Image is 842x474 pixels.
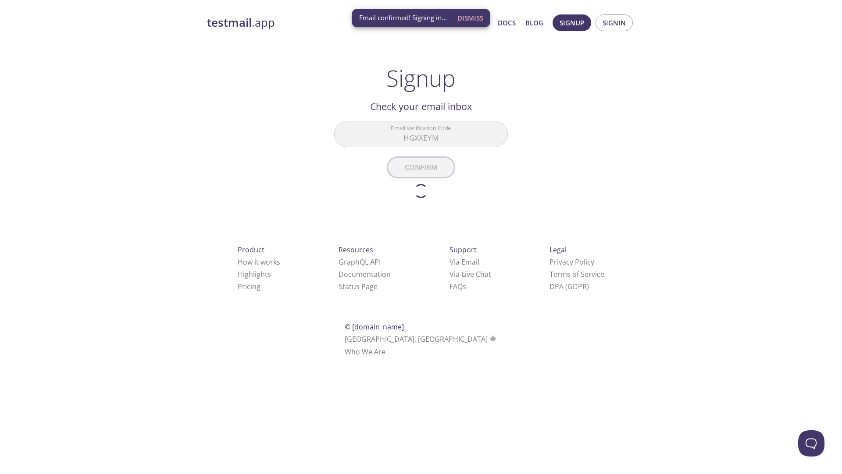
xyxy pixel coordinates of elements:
span: Email confirmed! Signing in... [359,13,447,22]
a: Via Email [450,257,479,267]
a: Terms of Service [549,269,604,279]
span: Signin [603,17,626,28]
h1: Signup [386,65,456,91]
span: Legal [549,245,567,255]
a: Status Page [339,282,378,291]
a: Highlights [238,269,271,279]
span: Support [450,245,477,255]
a: Privacy Policy [549,257,594,267]
span: Dismiss [457,12,483,24]
span: s [463,282,466,291]
a: Via Live Chat [450,269,491,279]
strong: testmail [207,15,252,30]
a: FAQ [450,282,466,291]
a: Who We Are [345,347,385,357]
button: Signin [596,14,633,31]
span: Signup [560,17,584,28]
a: testmail.app [207,15,413,30]
a: Pricing [238,282,260,291]
a: Documentation [339,269,391,279]
h2: Check your email inbox [334,99,508,114]
a: Blog [525,17,543,28]
a: Docs [498,17,516,28]
a: How it works [238,257,280,267]
span: Resources [339,245,373,255]
span: [GEOGRAPHIC_DATA], [GEOGRAPHIC_DATA] [345,334,498,344]
a: GraphQL API [339,257,381,267]
iframe: Help Scout Beacon - Open [798,430,824,456]
button: Signup [553,14,591,31]
button: Dismiss [454,10,487,26]
a: DPA (GDPR) [549,282,589,291]
span: Product [238,245,264,255]
span: © [DOMAIN_NAME] [345,322,404,332]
